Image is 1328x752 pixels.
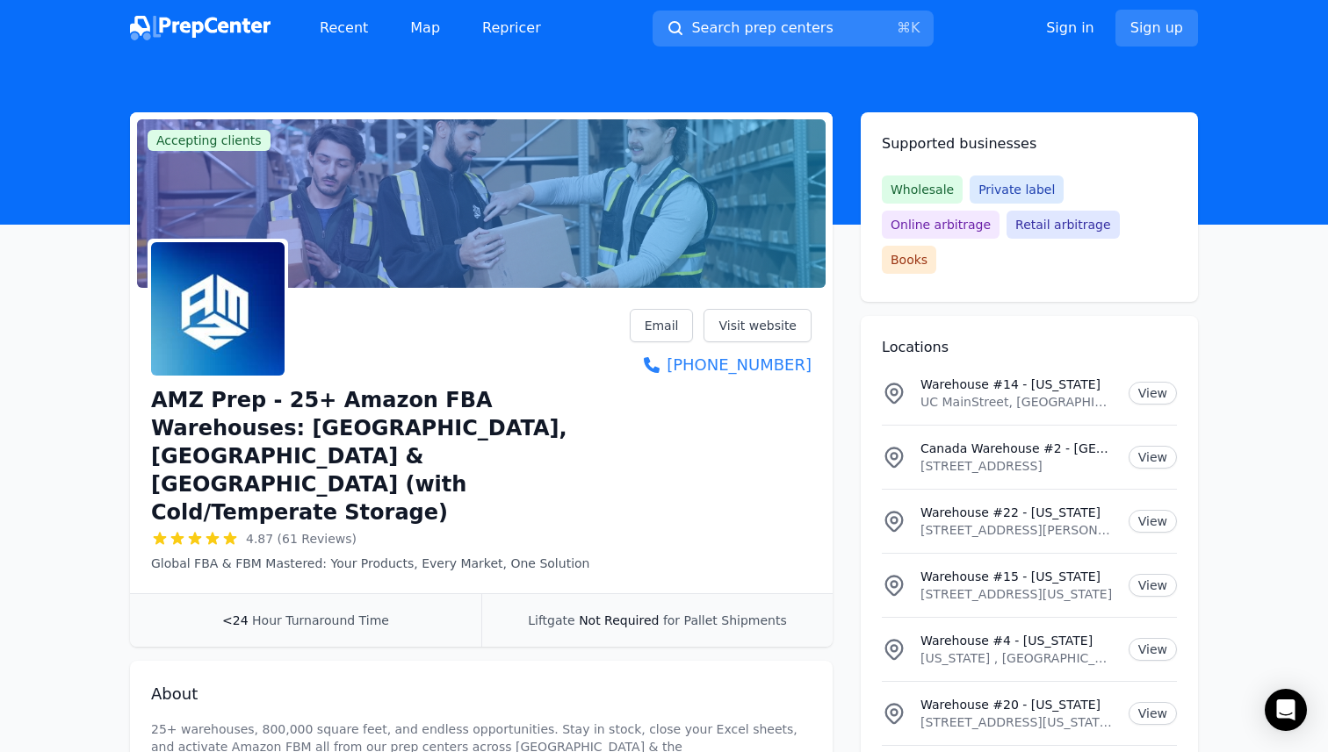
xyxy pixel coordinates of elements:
[882,211,1000,239] span: Online arbitrage
[151,386,630,526] h1: AMZ Prep - 25+ Amazon FBA Warehouses: [GEOGRAPHIC_DATA], [GEOGRAPHIC_DATA] & [GEOGRAPHIC_DATA] (w...
[151,555,630,572] p: Global FBA & FBM Mastered: Your Products, Every Market, One Solution
[920,696,1115,713] p: Warehouse #20 - [US_STATE]
[920,457,1115,475] p: [STREET_ADDRESS]
[653,11,934,47] button: Search prep centers⌘K
[1046,18,1094,39] a: Sign in
[468,11,555,46] a: Repricer
[151,242,285,376] img: AMZ Prep - 25+ Amazon FBA Warehouses: US, Canada & UK (with Cold/Temperate Storage)
[1129,574,1177,597] a: View
[630,309,694,342] a: Email
[396,11,454,46] a: Map
[1129,638,1177,661] a: View
[130,16,271,40] img: PrepCenter
[920,376,1115,393] p: Warehouse #14 - [US_STATE]
[151,682,812,706] h2: About
[920,504,1115,521] p: Warehouse #22 - [US_STATE]
[920,568,1115,585] p: Warehouse #15 - [US_STATE]
[246,530,357,548] span: 4.87 (61 Reviews)
[691,18,833,39] span: Search prep centers
[920,632,1115,649] p: Warehouse #4 - [US_STATE]
[579,613,659,627] span: Not Required
[222,613,249,627] span: <24
[920,393,1115,411] p: UC MainStreet, [GEOGRAPHIC_DATA], [GEOGRAPHIC_DATA], [US_STATE][GEOGRAPHIC_DATA], [GEOGRAPHIC_DATA]
[1129,702,1177,725] a: View
[897,19,911,36] kbd: ⌘
[882,337,1177,358] h2: Locations
[1007,211,1119,239] span: Retail arbitrage
[704,309,812,342] a: Visit website
[1129,510,1177,533] a: View
[1129,382,1177,405] a: View
[630,353,812,377] a: [PHONE_NUMBER]
[882,246,936,274] span: Books
[252,613,389,627] span: Hour Turnaround Time
[306,11,382,46] a: Recent
[882,133,1177,154] h2: Supported businesses
[920,440,1115,457] p: Canada Warehouse #2 - [GEOGRAPHIC_DATA]
[911,19,920,36] kbd: K
[663,613,787,627] span: for Pallet Shipments
[920,585,1115,603] p: [STREET_ADDRESS][US_STATE]
[148,130,271,151] span: Accepting clients
[970,175,1064,204] span: Private label
[920,713,1115,731] p: [STREET_ADDRESS][US_STATE][US_STATE]
[1265,689,1307,731] div: Open Intercom Messenger
[1115,10,1198,47] a: Sign up
[1129,446,1177,469] a: View
[920,521,1115,539] p: [STREET_ADDRESS][PERSON_NAME][US_STATE]
[920,649,1115,667] p: [US_STATE] , [GEOGRAPHIC_DATA]
[528,613,574,627] span: Liftgate
[882,175,963,204] span: Wholesale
